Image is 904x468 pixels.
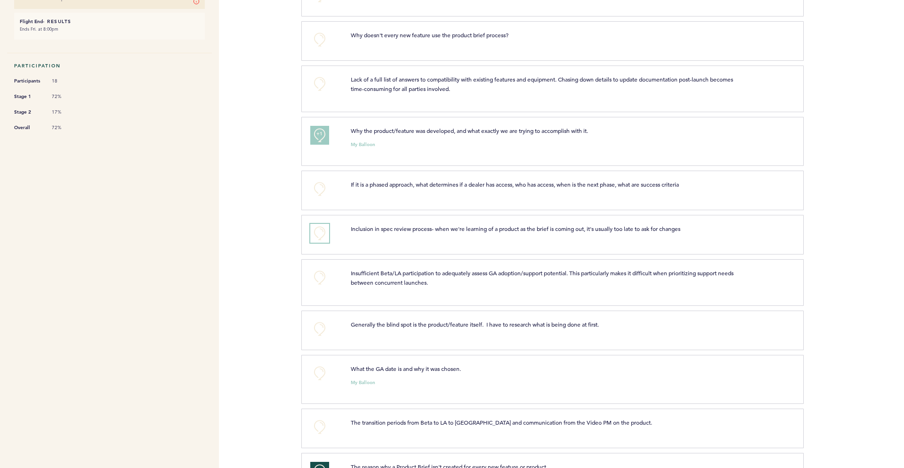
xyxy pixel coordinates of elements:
span: Why doesn't every new feature use the product brief process? [351,31,508,39]
span: 17% [52,109,80,115]
span: 18 [52,78,80,84]
h5: Participation [14,63,205,69]
small: Flight End [20,18,43,25]
span: The transition periods from Beta to LA to [GEOGRAPHIC_DATA] and communication from the Video PM o... [351,419,652,426]
h6: - Results [20,18,199,25]
span: Why the product/feature was developed, and what exactly we are trying to accomplish with it. [351,127,588,134]
span: Insufficient Beta/LA participation to adequately assess GA adoption/support potential. This parti... [351,269,735,286]
span: Generally the blind spot is the product/feature itself. I have to research what is being done at ... [351,320,599,328]
time: Ends Fri. at 8:00pm [20,26,58,32]
span: If it is a phased approach, what determines if a dealer has access, who has access, when is the n... [351,181,679,188]
span: 72% [52,124,80,131]
small: My Balloon [351,142,375,147]
span: Inclusion in spec review process- when we're learning of a product as the brief is coming out, it... [351,225,680,232]
span: Overall [14,123,42,132]
span: +1 [316,129,323,139]
span: What the GA date is and why it was chosen. [351,365,461,372]
span: 72% [52,93,80,100]
button: +1 [310,126,329,145]
span: Stage 1 [14,92,42,101]
span: Stage 2 [14,107,42,117]
span: Participants [14,76,42,86]
span: Lack of a full list of answers to compatibility with existing features and equipment. Chasing dow... [351,75,734,92]
small: My Balloon [351,380,375,385]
